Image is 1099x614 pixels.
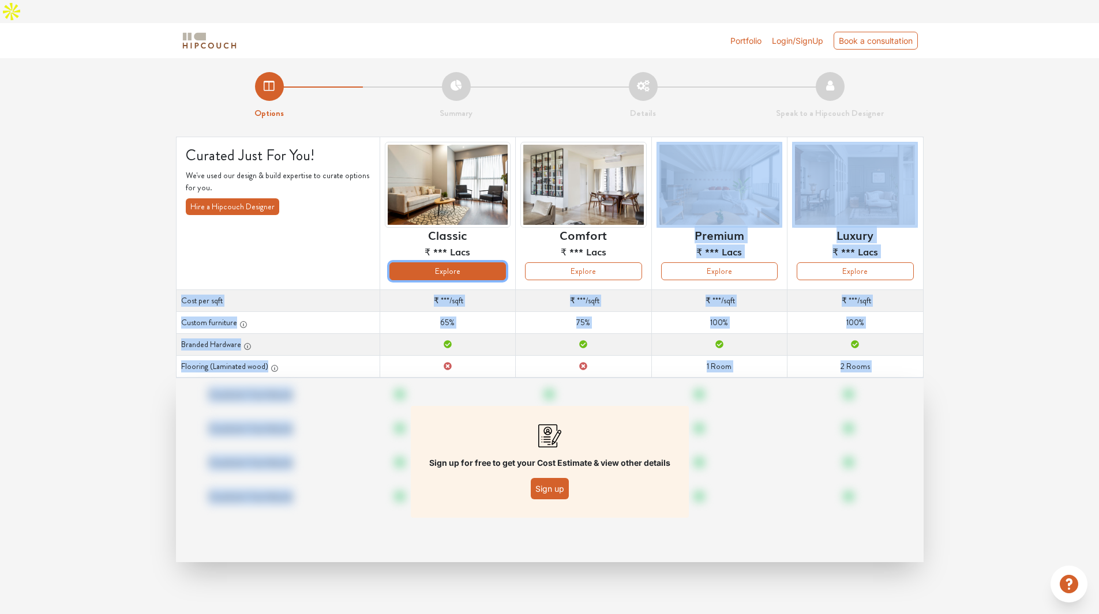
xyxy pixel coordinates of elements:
td: 2 Rooms [787,356,923,378]
strong: Details [630,107,656,119]
th: Custom furniture [176,312,380,334]
td: 75% [516,312,651,334]
td: /sqft [651,290,787,312]
img: logo-horizontal.svg [181,31,238,51]
h6: Luxury [837,228,873,242]
strong: Options [254,107,284,119]
button: Hire a Hipcouch Designer [186,198,279,215]
strong: Speak to a Hipcouch Designer [776,107,884,119]
h6: Classic [428,228,467,242]
button: Explore [525,262,642,280]
p: We've used our design & build expertise to curate options for you. [186,169,370,194]
th: Flooring (Laminated wood) [176,356,380,378]
td: 65% [380,312,515,334]
th: Cost per sqft [176,290,380,312]
img: header-preview [792,142,918,228]
button: Explore [797,262,913,280]
span: logo-horizontal.svg [181,28,238,54]
td: 100% [787,312,923,334]
td: /sqft [787,290,923,312]
button: Sign up [531,478,569,499]
a: Portfolio [730,35,762,47]
td: 1 Room [651,356,787,378]
span: Login/SignUp [772,36,823,46]
td: 100% [651,312,787,334]
h6: Premium [695,228,744,242]
p: Sign up for free to get your Cost Estimate & view other details [429,457,670,469]
h6: Comfort [560,228,607,242]
h4: Curated Just For You! [186,146,370,164]
strong: Summary [440,107,472,119]
img: header-preview [385,142,511,228]
img: header-preview [657,142,782,228]
div: Book a consultation [834,32,918,50]
img: header-preview [520,142,646,228]
td: /sqft [380,290,515,312]
button: Explore [389,262,506,280]
td: /sqft [516,290,651,312]
button: Explore [661,262,778,280]
th: Branded Hardware [176,334,380,356]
